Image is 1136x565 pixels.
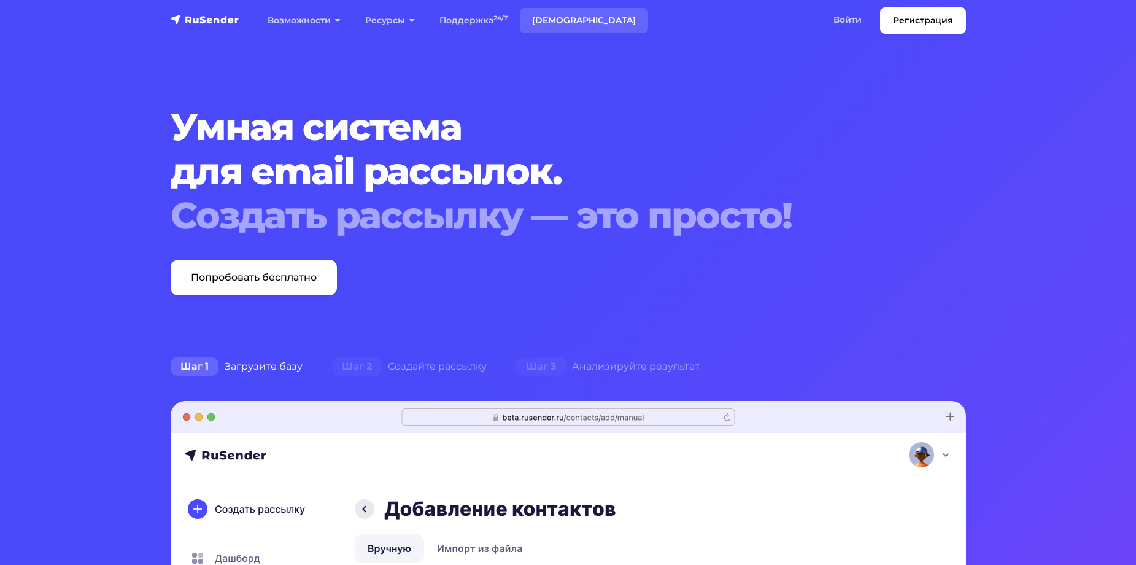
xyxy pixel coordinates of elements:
[171,14,239,26] img: RuSender
[880,7,966,34] a: Регистрация
[353,8,427,33] a: Ресурсы
[171,357,218,376] span: Шаг 1
[520,8,648,33] a: [DEMOGRAPHIC_DATA]
[171,105,898,238] h1: Умная система для email рассылок.
[427,8,520,33] a: Поддержка24/7
[332,357,382,376] span: Шаг 2
[493,14,508,22] sup: 24/7
[171,260,337,295] a: Попробовать бесплатно
[821,7,874,33] a: Войти
[516,357,566,376] span: Шаг 3
[255,8,353,33] a: Возможности
[501,354,714,379] div: Анализируйте результат
[171,193,898,238] div: Создать рассылку — это просто!
[156,354,317,379] div: Загрузите базу
[317,354,501,379] div: Создайте рассылку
